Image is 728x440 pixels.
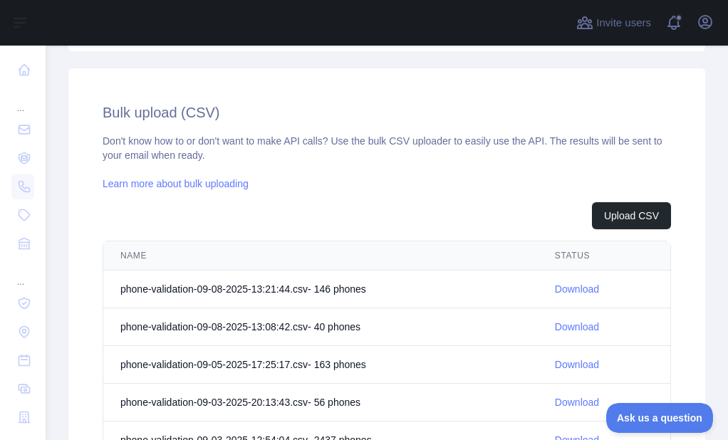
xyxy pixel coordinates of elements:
a: Download [555,321,599,332]
td: phone-validation-09-03-2025-20:13:43.csv - 56 phone s [103,384,538,421]
button: Invite users [573,11,654,34]
div: ... [11,85,34,114]
th: NAME [103,241,538,271]
iframe: Toggle Customer Support [606,403,714,433]
span: Invite users [596,15,651,31]
a: Download [555,359,599,370]
a: Download [555,397,599,408]
a: Learn more about bulk uploading [103,178,249,189]
h2: Bulk upload (CSV) [103,103,671,122]
td: phone-validation-09-08-2025-13:08:42.csv - 40 phone s [103,308,538,346]
td: phone-validation-09-08-2025-13:21:44.csv - 146 phone s [103,271,538,308]
a: Download [555,283,599,295]
button: Upload CSV [592,202,671,229]
th: STATUS [538,241,670,271]
div: ... [11,259,34,288]
td: phone-validation-09-05-2025-17:25:17.csv - 163 phone s [103,346,538,384]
